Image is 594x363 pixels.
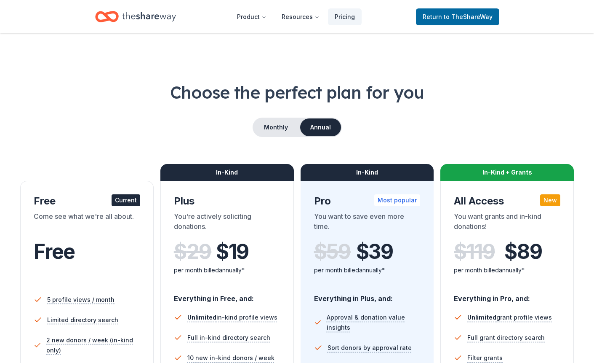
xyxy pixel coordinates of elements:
[187,314,216,321] span: Unlimited
[454,265,560,275] div: per month billed annually*
[314,286,421,304] div: Everything in Plus, and:
[301,164,434,181] div: In-Kind
[174,211,280,235] div: You're actively soliciting donations.
[467,314,496,321] span: Unlimited
[328,8,362,25] a: Pricing
[47,315,118,325] span: Limited directory search
[314,211,421,235] div: You want to save even more time.
[174,286,280,304] div: Everything in Free, and:
[540,194,560,206] div: New
[416,8,499,25] a: Returnto TheShareWay
[187,353,274,363] span: 10 new in-kind donors / week
[467,353,503,363] span: Filter grants
[187,333,270,343] span: Full in-kind directory search
[95,7,176,27] a: Home
[327,312,421,333] span: Approval & donation value insights
[444,13,493,20] span: to TheShareWay
[314,194,421,208] div: Pro
[230,7,362,27] nav: Main
[174,194,280,208] div: Plus
[467,314,552,321] span: grant profile views
[423,12,493,22] span: Return
[216,240,249,264] span: $ 19
[20,81,574,104] h1: Choose the perfect plan for you
[454,194,560,208] div: All Access
[440,164,574,181] div: In-Kind + Grants
[34,211,140,235] div: Come see what we're all about.
[275,8,326,25] button: Resources
[328,343,412,353] span: Sort donors by approval rate
[47,295,115,305] span: 5 profile views / month
[230,8,273,25] button: Product
[356,240,393,264] span: $ 39
[314,265,421,275] div: per month billed annually*
[504,240,542,264] span: $ 89
[253,118,298,136] button: Monthly
[454,211,560,235] div: You want grants and in-kind donations!
[34,194,140,208] div: Free
[46,335,140,355] span: 2 new donors / week (in-kind only)
[174,265,280,275] div: per month billed annually*
[454,286,560,304] div: Everything in Pro, and:
[467,333,545,343] span: Full grant directory search
[34,239,75,264] span: Free
[187,314,277,321] span: in-kind profile views
[374,194,420,206] div: Most popular
[112,194,140,206] div: Current
[160,164,294,181] div: In-Kind
[300,118,341,136] button: Annual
